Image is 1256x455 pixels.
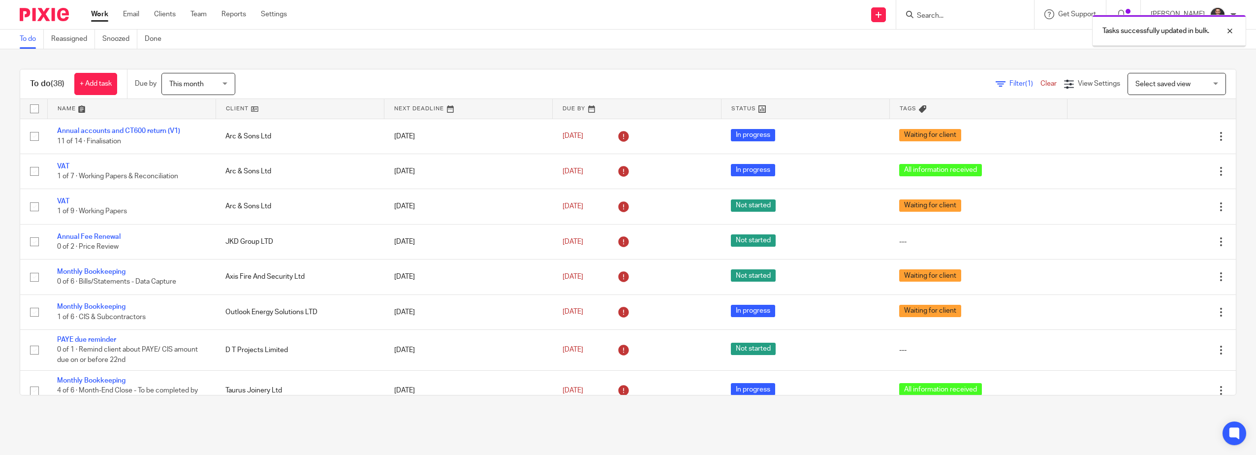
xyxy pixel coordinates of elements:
span: In progress [731,305,775,317]
span: Not started [731,199,776,212]
span: Waiting for client [899,129,961,141]
span: 11 of 14 · Finalisation [57,138,121,145]
span: Waiting for client [899,199,961,212]
a: Clear [1040,80,1057,87]
td: Axis Fire And Security Ltd [216,260,384,294]
td: [DATE] [384,189,553,224]
span: (1) [1025,80,1033,87]
span: 1 of 7 · Working Papers & Reconciliation [57,173,178,180]
td: Arc & Sons Ltd [216,154,384,189]
span: In progress [731,383,775,395]
td: Arc & Sons Ltd [216,189,384,224]
span: (38) [51,80,64,88]
a: Snoozed [102,30,137,49]
td: JKD Group LTD [216,224,384,259]
span: [DATE] [563,168,583,175]
span: All information received [899,164,982,176]
a: To do [20,30,44,49]
span: Waiting for client [899,269,961,282]
span: Filter [1009,80,1040,87]
td: Outlook Energy Solutions LTD [216,294,384,329]
td: D T Projects Limited [216,330,384,370]
td: [DATE] [384,154,553,189]
a: Work [91,9,108,19]
span: [DATE] [563,203,583,210]
a: Monthly Bookkeeping [57,303,126,310]
img: Pixie [20,8,69,21]
a: VAT [57,163,69,170]
span: Select saved view [1135,81,1191,88]
span: 1 of 9 · Working Papers [57,208,127,215]
a: Monthly Bookkeeping [57,377,126,384]
a: Reassigned [51,30,95,49]
a: Email [123,9,139,19]
td: [DATE] [384,119,553,154]
span: All information received [899,383,982,395]
a: Annual Fee Renewal [57,233,121,240]
span: This month [169,81,204,88]
span: 0 of 2 · Price Review [57,243,119,250]
span: [DATE] [563,387,583,394]
span: Tags [900,106,916,111]
span: 4 of 6 · Month-End Close - To be completed by job partner [57,387,198,404]
span: 0 of 1 · Remind client about PAYE/ CIS amount due on or before 22nd [57,347,198,364]
a: Done [145,30,169,49]
div: --- [899,345,1057,355]
span: Not started [731,234,776,247]
td: [DATE] [384,260,553,294]
a: VAT [57,198,69,205]
a: Annual accounts and CT600 return (V1) [57,128,180,134]
a: + Add task [74,73,117,95]
a: Monthly Bookkeeping [57,268,126,275]
span: Not started [731,343,776,355]
span: [DATE] [563,273,583,280]
td: Taurus Joinery Ltd [216,370,384,411]
td: Arc & Sons Ltd [216,119,384,154]
a: PAYE due reminder [57,336,116,343]
a: Settings [261,9,287,19]
span: [DATE] [563,133,583,140]
p: Tasks successfully updated in bulk. [1102,26,1209,36]
td: [DATE] [384,330,553,370]
a: Team [190,9,207,19]
span: [DATE] [563,238,583,245]
img: dom%20slack.jpg [1210,7,1225,23]
span: [DATE] [563,309,583,316]
h1: To do [30,79,64,89]
td: [DATE] [384,224,553,259]
td: [DATE] [384,294,553,329]
span: Not started [731,269,776,282]
a: Reports [221,9,246,19]
p: Due by [135,79,157,89]
span: 0 of 6 · Bills/Statements - Data Capture [57,279,176,286]
td: [DATE] [384,370,553,411]
span: Waiting for client [899,305,961,317]
span: In progress [731,164,775,176]
a: Clients [154,9,176,19]
span: [DATE] [563,347,583,354]
span: In progress [731,129,775,141]
span: 1 of 6 · CIS & Subcontractors [57,314,146,321]
div: --- [899,237,1057,247]
span: View Settings [1078,80,1120,87]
